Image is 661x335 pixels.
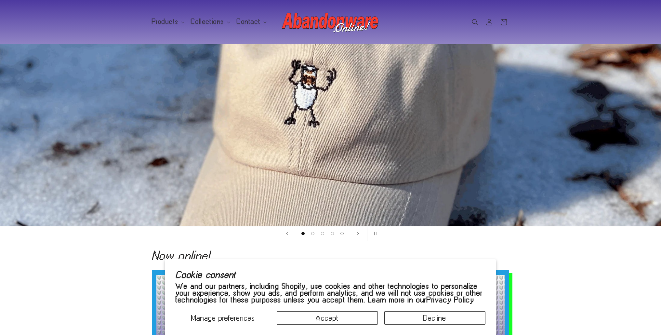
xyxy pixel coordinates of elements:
[187,15,233,29] summary: Collections
[318,229,327,238] button: Load slide 3 of 5
[367,226,381,241] button: Pause slideshow
[152,250,509,261] h2: Now online!
[308,229,318,238] button: Load slide 2 of 5
[148,15,187,29] summary: Products
[351,226,365,241] button: Next slide
[337,229,347,238] button: Load slide 5 of 5
[152,19,178,25] span: Products
[468,15,482,29] summary: Search
[384,311,485,325] button: Decline
[282,9,379,35] img: Abandonware
[279,7,382,37] a: Abandonware
[427,295,474,304] a: Privacy Policy
[176,311,270,325] button: Manage preferences
[233,15,269,29] summary: Contact
[176,283,485,303] p: We and our partners, including Shopify, use cookies and other technologies to personalize your ex...
[191,314,255,322] span: Manage preferences
[176,270,485,280] h2: Cookie consent
[327,229,337,238] button: Load slide 4 of 5
[298,229,308,238] button: Load slide 1 of 5
[237,19,260,25] span: Contact
[280,226,294,241] button: Previous slide
[277,311,378,325] button: Accept
[191,19,224,25] span: Collections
